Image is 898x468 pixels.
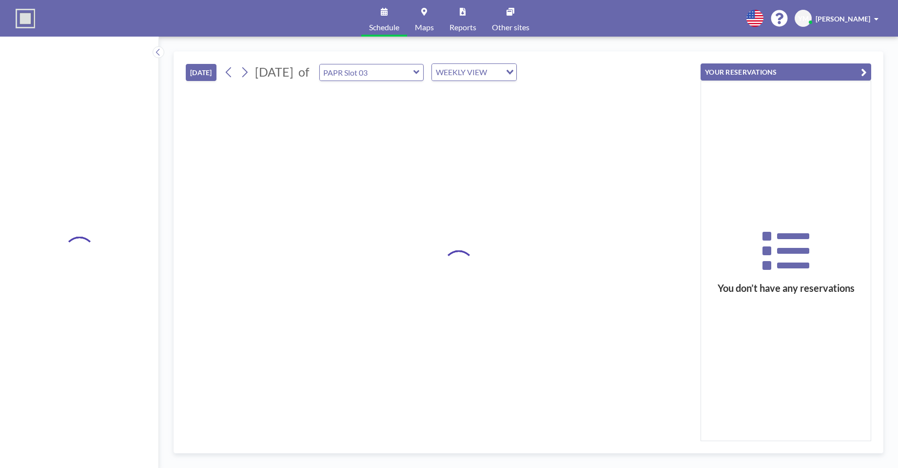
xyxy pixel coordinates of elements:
img: organization-logo [16,9,35,28]
button: YOUR RESERVATIONS [701,63,871,81]
span: of [298,64,309,80]
span: [PERSON_NAME] [816,15,870,23]
span: Schedule [369,23,399,31]
div: Search for option [432,64,516,81]
span: Maps [415,23,434,31]
span: Other sites [492,23,529,31]
h3: You don’t have any reservations [701,282,871,294]
span: Reports [449,23,476,31]
input: PAPR Slot 03 [320,64,413,81]
span: YM [798,14,809,23]
span: [DATE] [255,64,293,79]
span: WEEKLY VIEW [434,66,489,79]
input: Search for option [490,66,500,79]
button: [DATE] [186,64,216,81]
